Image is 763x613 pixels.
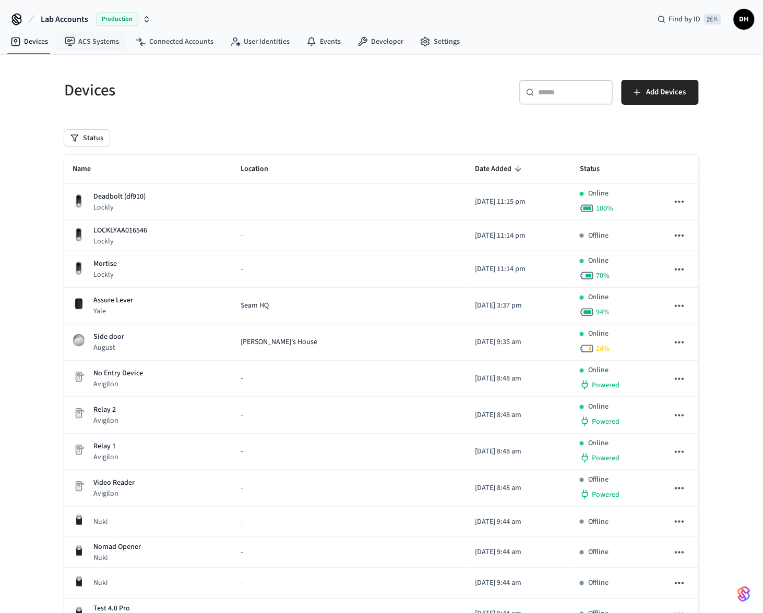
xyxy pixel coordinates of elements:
p: LOCKLYAA016546 [93,225,147,236]
p: Offline [588,474,609,485]
p: Deadbolt (df910) [93,191,146,202]
p: Mortise [93,259,117,269]
span: Powered [592,416,620,427]
p: [DATE] 8:48 am [475,446,563,457]
img: Placeholder Lock Image [73,407,85,420]
p: Online [588,401,609,412]
p: Online [588,255,609,266]
h5: Devices [64,80,375,101]
p: [DATE] 8:48 am [475,483,563,494]
span: - [241,446,243,457]
p: Offline [588,578,609,589]
p: [DATE] 8:48 am [475,410,563,421]
p: No Entry Device [93,368,143,379]
span: - [241,483,243,494]
span: ⌘ K [704,14,721,24]
p: [DATE] 3:37 pm [475,300,563,311]
p: Avigilon [93,488,135,499]
p: Lockly [93,269,117,280]
p: Yale [93,306,133,316]
img: SeamLogoGradient.69752ec5.svg [738,586,750,603]
button: DH [734,9,755,30]
span: - [241,410,243,421]
p: Avigilon [93,415,118,426]
span: 94 % [597,307,610,317]
span: Powered [592,453,620,463]
p: Assure Lever [93,295,133,306]
span: Powered [592,489,620,500]
a: Settings [412,32,468,51]
img: Nuki Smart Lock 3.0 Pro Black, Front [73,575,85,587]
p: Relay 2 [93,404,118,415]
a: User Identities [222,32,298,51]
p: Online [588,365,609,376]
img: Lockly Vision Lock, Front [73,194,85,209]
span: - [241,197,243,207]
p: [DATE] 11:14 pm [475,264,563,275]
p: [DATE] 9:44 am [475,578,563,589]
p: [DATE] 8:48 am [475,373,563,384]
p: Offline [588,230,609,241]
span: Location [241,161,282,177]
span: Add Devices [647,85,686,99]
span: - [241,230,243,241]
p: Relay 1 [93,441,118,452]
span: - [241,547,243,558]
p: August [93,342,124,353]
span: Seam HQ [241,300,269,311]
p: Offline [588,547,609,558]
span: Status [580,161,614,177]
p: Online [588,438,609,449]
p: Online [588,328,609,339]
p: [DATE] 9:44 am [475,517,563,528]
p: Online [588,292,609,303]
img: Placeholder Lock Image [73,480,85,493]
span: Lab Accounts [41,13,88,26]
p: [DATE] 11:15 pm [475,197,563,207]
img: Lockly Vision Lock, Front [73,227,85,242]
img: Placeholder Lock Image [73,371,85,383]
p: Online [588,188,609,199]
img: Lockly Vision Lock, Front [73,261,85,276]
p: Nuki [93,553,141,563]
img: August Smart Lock (AUG-SL03-C02-S03) [73,334,85,347]
p: Avigilon [93,379,143,389]
img: Nuki Smart Lock 3.0 Pro Black, Front [73,513,85,526]
button: Status [64,130,110,146]
span: - [241,517,243,528]
span: [PERSON_NAME]'s House [241,337,317,348]
p: Lockly [93,202,146,213]
a: ACS Systems [56,32,127,51]
span: DH [735,10,754,29]
span: Powered [592,380,620,390]
p: Nuki [93,517,108,527]
span: - [241,578,243,589]
span: Find by ID [669,14,701,24]
p: Side door [93,332,124,342]
span: 24 % [597,344,610,354]
p: [DATE] 11:14 pm [475,230,563,241]
span: 70 % [597,271,610,281]
span: Name [73,161,104,177]
p: Nuki [93,578,108,589]
span: Production [97,13,138,26]
p: Avigilon [93,452,118,462]
span: Date Added [475,161,525,177]
button: Add Devices [622,80,699,105]
p: Video Reader [93,477,135,488]
p: Lockly [93,236,147,247]
a: Developer [349,32,412,51]
p: Offline [588,517,609,528]
p: Nomad Opener [93,542,141,553]
div: Find by ID⌘ K [649,10,730,29]
span: - [241,264,243,275]
img: Nuki Smart Lock 3.0 Pro Black, Front [73,544,85,557]
p: [DATE] 9:35 am [475,337,563,348]
span: - [241,373,243,384]
a: Connected Accounts [127,32,222,51]
a: Devices [2,32,56,51]
span: 100 % [597,203,614,214]
a: Events [298,32,349,51]
img: Yale Smart Lock [73,298,85,310]
p: [DATE] 9:44 am [475,547,563,558]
